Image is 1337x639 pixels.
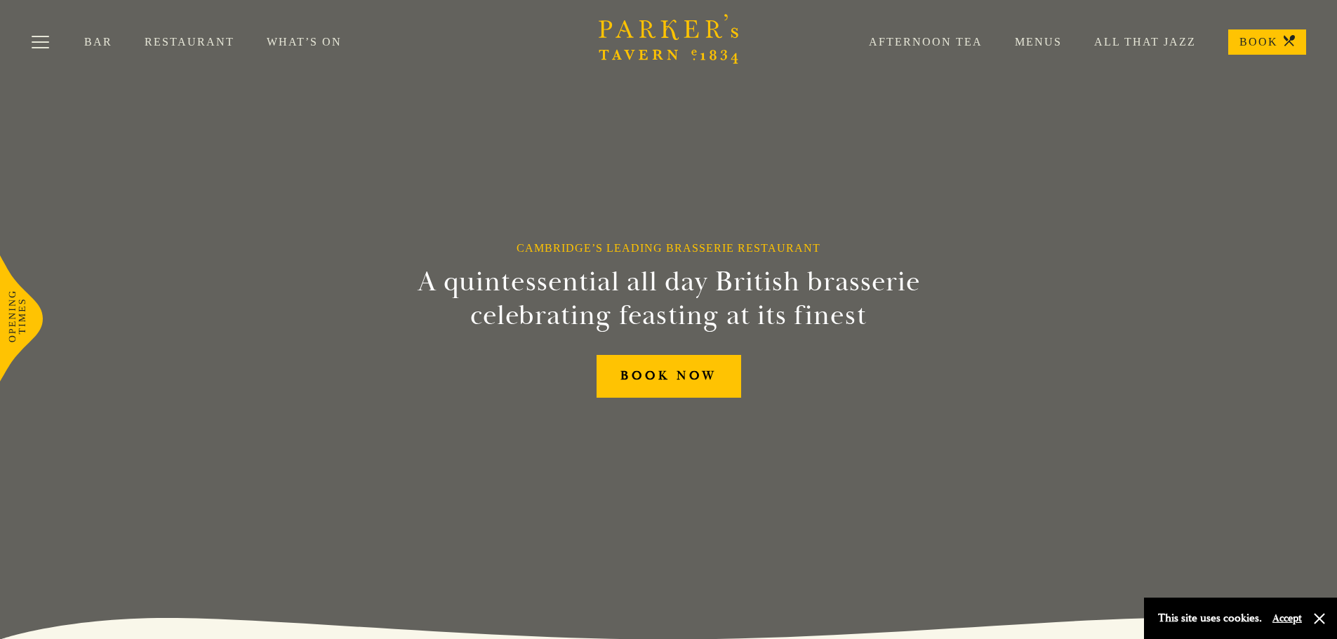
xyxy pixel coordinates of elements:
a: BOOK NOW [597,355,741,398]
h1: Cambridge’s Leading Brasserie Restaurant [517,241,820,255]
p: This site uses cookies. [1158,608,1262,628]
h2: A quintessential all day British brasserie celebrating feasting at its finest [349,265,989,332]
button: Accept [1272,612,1302,625]
button: Close and accept [1312,612,1326,626]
